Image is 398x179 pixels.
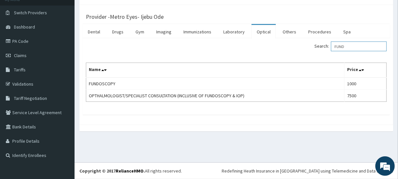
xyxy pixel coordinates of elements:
span: Claims [14,53,27,58]
div: Minimize live chat window [106,3,122,19]
span: We're online! [38,50,89,116]
a: Spa [338,25,356,39]
a: RelianceHMO [116,168,144,174]
td: OPTHALMOLOGIST/SPECIALIST CONSULTATION (INCLUSIVE OF FUNDOSCOPY & IOP) [86,90,345,102]
div: Redefining Heath Insurance in [GEOGRAPHIC_DATA] using Telemedicine and Data Science! [222,168,393,174]
h3: Provider - Metro Eyes- Ijebu Ode [86,14,164,20]
input: Search: [331,42,387,51]
a: Dental [83,25,105,39]
td: 7500 [345,90,387,102]
a: Others [277,25,301,39]
td: FUNDOSCOPY [86,78,345,90]
a: Procedures [303,25,336,39]
a: Gym [130,25,149,39]
a: Optical [252,25,276,39]
span: Dashboard [14,24,35,30]
span: Switch Providers [14,10,47,16]
footer: All rights reserved. [75,162,398,179]
textarea: Type your message and hit 'Enter' [3,114,123,137]
a: Imaging [151,25,177,39]
span: Tariff Negotiation [14,95,47,101]
th: Name [86,63,345,78]
label: Search: [314,42,387,51]
strong: Copyright © 2017 . [79,168,145,174]
a: Drugs [107,25,129,39]
td: 1000 [345,78,387,90]
img: d_794563401_company_1708531726252_794563401 [12,32,26,49]
a: Laboratory [218,25,250,39]
div: Chat with us now [34,36,109,45]
a: Immunizations [178,25,217,39]
th: Price [345,63,387,78]
span: Tariffs [14,67,26,73]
